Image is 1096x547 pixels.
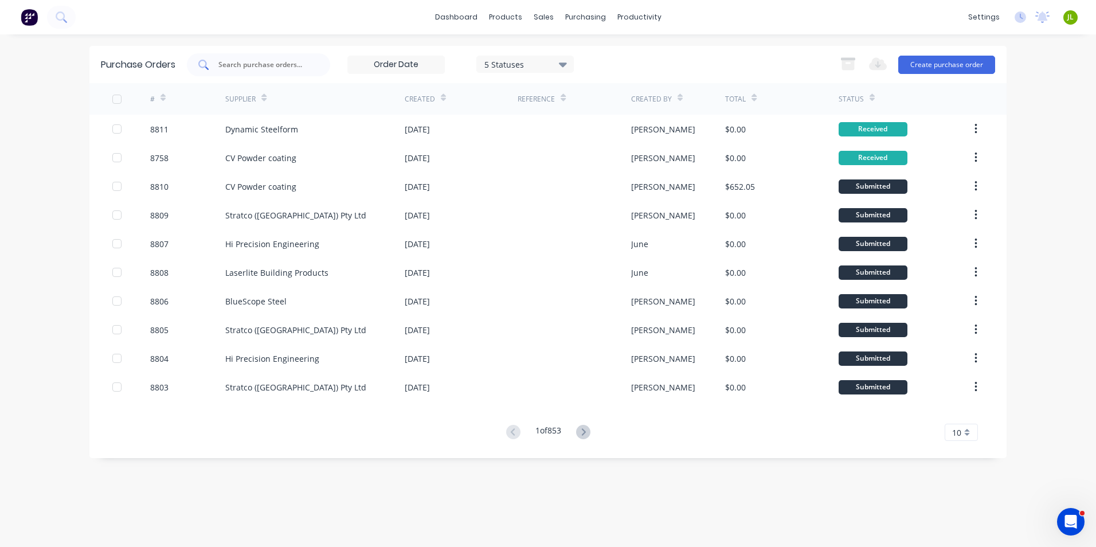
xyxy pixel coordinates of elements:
[225,324,366,336] div: Stratco ([GEOGRAPHIC_DATA]) Pty Ltd
[839,323,907,337] div: Submitted
[839,151,907,165] div: Received
[150,381,169,393] div: 8803
[839,380,907,394] div: Submitted
[1067,12,1074,22] span: JL
[631,209,695,221] div: [PERSON_NAME]
[225,381,366,393] div: Stratco ([GEOGRAPHIC_DATA]) Pty Ltd
[405,353,430,365] div: [DATE]
[725,381,746,393] div: $0.00
[225,181,296,193] div: CV Powder coating
[631,181,695,193] div: [PERSON_NAME]
[559,9,612,26] div: purchasing
[150,94,155,104] div: #
[150,238,169,250] div: 8807
[348,56,444,73] input: Order Date
[405,209,430,221] div: [DATE]
[405,324,430,336] div: [DATE]
[839,208,907,222] div: Submitted
[225,238,319,250] div: Hi Precision Engineering
[725,324,746,336] div: $0.00
[725,152,746,164] div: $0.00
[631,295,695,307] div: [PERSON_NAME]
[405,238,430,250] div: [DATE]
[405,94,435,104] div: Created
[225,295,287,307] div: BlueScope Steel
[839,294,907,308] div: Submitted
[839,122,907,136] div: Received
[952,427,961,439] span: 10
[725,181,755,193] div: $652.05
[101,58,175,72] div: Purchase Orders
[631,267,648,279] div: June
[631,152,695,164] div: [PERSON_NAME]
[725,123,746,135] div: $0.00
[405,152,430,164] div: [DATE]
[631,123,695,135] div: [PERSON_NAME]
[405,123,430,135] div: [DATE]
[898,56,995,74] button: Create purchase order
[839,94,864,104] div: Status
[612,9,667,26] div: productivity
[405,295,430,307] div: [DATE]
[225,353,319,365] div: Hi Precision Engineering
[405,267,430,279] div: [DATE]
[484,58,566,70] div: 5 Statuses
[631,238,648,250] div: June
[150,353,169,365] div: 8804
[225,152,296,164] div: CV Powder coating
[150,267,169,279] div: 8808
[429,9,483,26] a: dashboard
[725,209,746,221] div: $0.00
[725,238,746,250] div: $0.00
[225,94,256,104] div: Supplier
[150,324,169,336] div: 8805
[631,353,695,365] div: [PERSON_NAME]
[631,381,695,393] div: [PERSON_NAME]
[150,123,169,135] div: 8811
[725,295,746,307] div: $0.00
[528,9,559,26] div: sales
[1057,508,1085,536] iframe: Intercom live chat
[21,9,38,26] img: Factory
[839,351,907,366] div: Submitted
[150,181,169,193] div: 8810
[518,94,555,104] div: Reference
[631,324,695,336] div: [PERSON_NAME]
[405,381,430,393] div: [DATE]
[483,9,528,26] div: products
[217,59,312,71] input: Search purchase orders...
[725,94,746,104] div: Total
[225,209,366,221] div: Stratco ([GEOGRAPHIC_DATA]) Pty Ltd
[150,295,169,307] div: 8806
[725,353,746,365] div: $0.00
[150,152,169,164] div: 8758
[225,267,328,279] div: Laserlite Building Products
[150,209,169,221] div: 8809
[225,123,298,135] div: Dynamic Steelform
[839,179,907,194] div: Submitted
[535,424,561,441] div: 1 of 853
[839,237,907,251] div: Submitted
[725,267,746,279] div: $0.00
[962,9,1005,26] div: settings
[405,181,430,193] div: [DATE]
[631,94,672,104] div: Created By
[839,265,907,280] div: Submitted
